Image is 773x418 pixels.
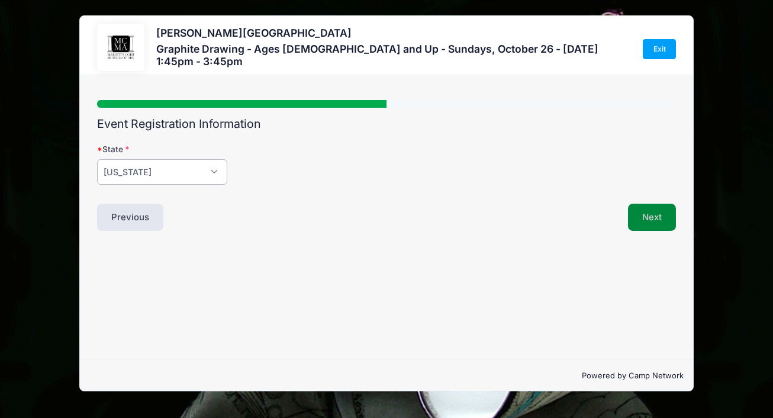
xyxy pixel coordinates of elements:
[97,143,290,155] label: State
[643,39,676,59] a: Exit
[156,27,632,39] h3: [PERSON_NAME][GEOGRAPHIC_DATA]
[628,204,676,231] button: Next
[156,43,632,67] h3: Graphite Drawing - Ages [DEMOGRAPHIC_DATA] and Up - Sundays, October 26 - [DATE] 1:45pm - 3:45pm
[97,204,163,231] button: Previous
[97,117,676,131] h2: Event Registration Information
[89,370,684,382] p: Powered by Camp Network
